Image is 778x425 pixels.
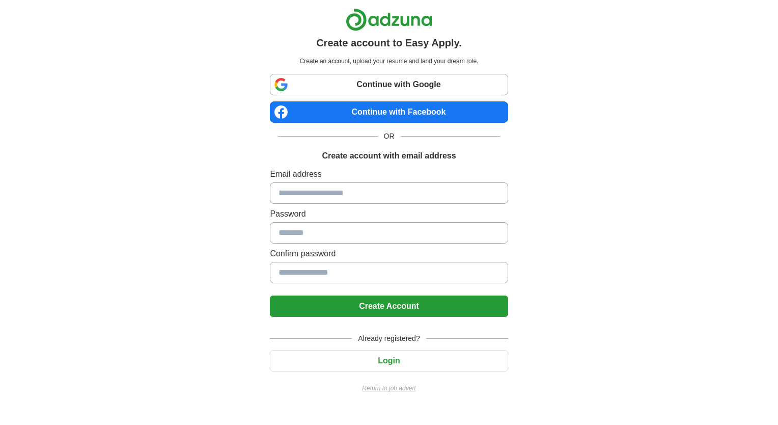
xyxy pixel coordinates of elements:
label: Confirm password [270,248,508,260]
span: Already registered? [352,333,426,344]
button: Create Account [270,296,508,317]
a: Continue with Facebook [270,101,508,123]
a: Continue with Google [270,74,508,95]
a: Return to job advert [270,384,508,393]
span: OR [378,131,401,142]
a: Login [270,356,508,365]
h1: Create account with email address [322,150,456,162]
img: Adzuna logo [346,8,432,31]
h1: Create account to Easy Apply. [316,35,462,50]
p: Create an account, upload your resume and land your dream role. [272,57,506,66]
label: Password [270,208,508,220]
label: Email address [270,168,508,180]
button: Login [270,350,508,371]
